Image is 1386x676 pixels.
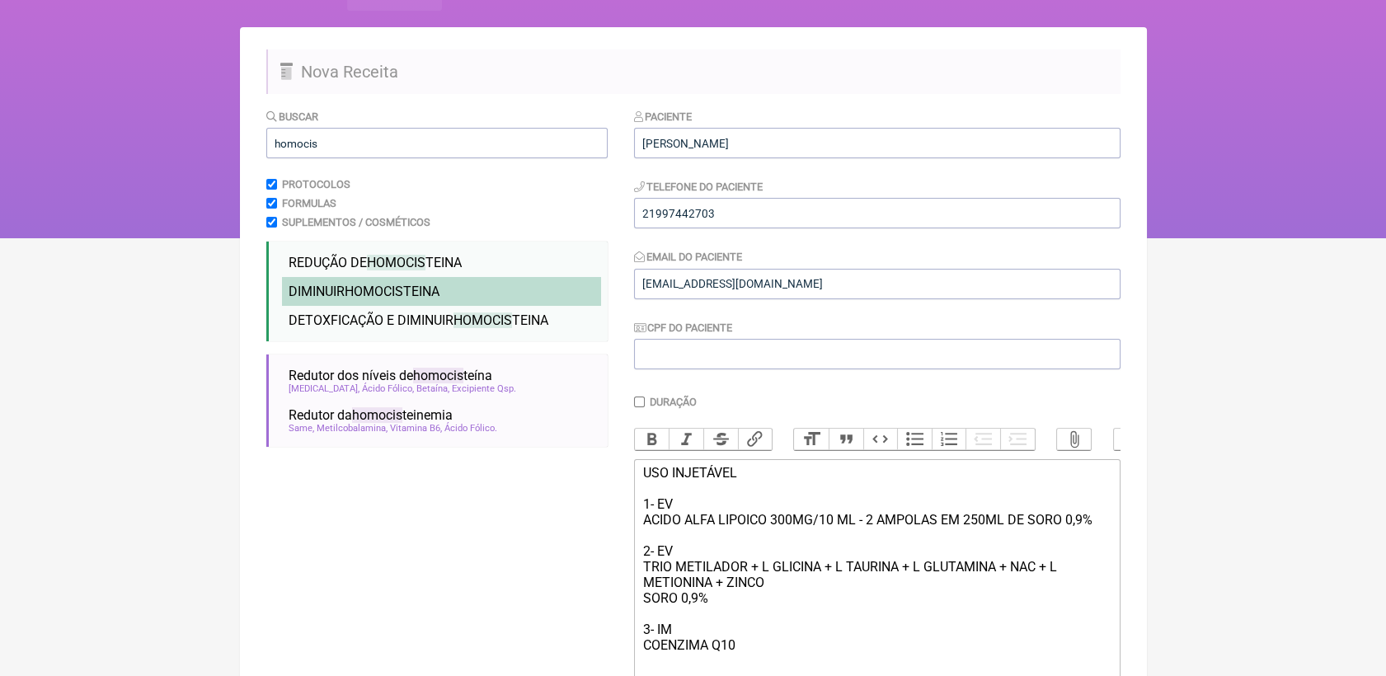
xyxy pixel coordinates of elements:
button: Attach Files [1057,429,1092,450]
button: Link [738,429,773,450]
span: Ácido Fólico [444,423,497,434]
span: Redutor dos níveis de teína [289,368,492,383]
span: HOMOCIS [345,284,403,299]
span: Metilcobalamina [317,423,388,434]
label: Formulas [282,197,336,209]
label: CPF do Paciente [634,322,733,334]
button: Italic [669,429,703,450]
span: REDUÇÃO DE TEINA [289,255,462,270]
button: Strikethrough [703,429,738,450]
span: homocis [413,368,463,383]
span: Same [289,423,314,434]
span: Betaína [416,383,449,394]
button: Code [863,429,898,450]
label: Email do Paciente [634,251,743,263]
button: Bold [635,429,670,450]
span: Redutor da teinemia [289,407,453,423]
button: Decrease Level [966,429,1000,450]
label: Buscar [266,110,319,123]
span: Excipiente Qsp [452,383,516,394]
span: DETOXFICAÇÃO E DIMINUIR TEINA [289,312,548,328]
span: [MEDICAL_DATA] [289,383,359,394]
span: Ácido Fólico [362,383,414,394]
span: DIMINUIR TEINA [289,284,439,299]
label: Duração [650,396,697,408]
label: Telefone do Paciente [634,181,763,193]
button: Heading [794,429,829,450]
span: Vitamina B6 [390,423,442,434]
button: Increase Level [1000,429,1035,450]
h2: Nova Receita [266,49,1121,94]
label: Suplementos / Cosméticos [282,216,430,228]
button: Numbers [932,429,966,450]
span: homocis [352,407,402,423]
label: Paciente [634,110,693,123]
span: HOMOCIS [453,312,512,328]
button: Quote [829,429,863,450]
label: Protocolos [282,178,350,190]
button: Bullets [897,429,932,450]
span: HOMOCIS [367,255,425,270]
button: Undo [1114,429,1149,450]
input: exemplo: emagrecimento, ansiedade [266,128,608,158]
